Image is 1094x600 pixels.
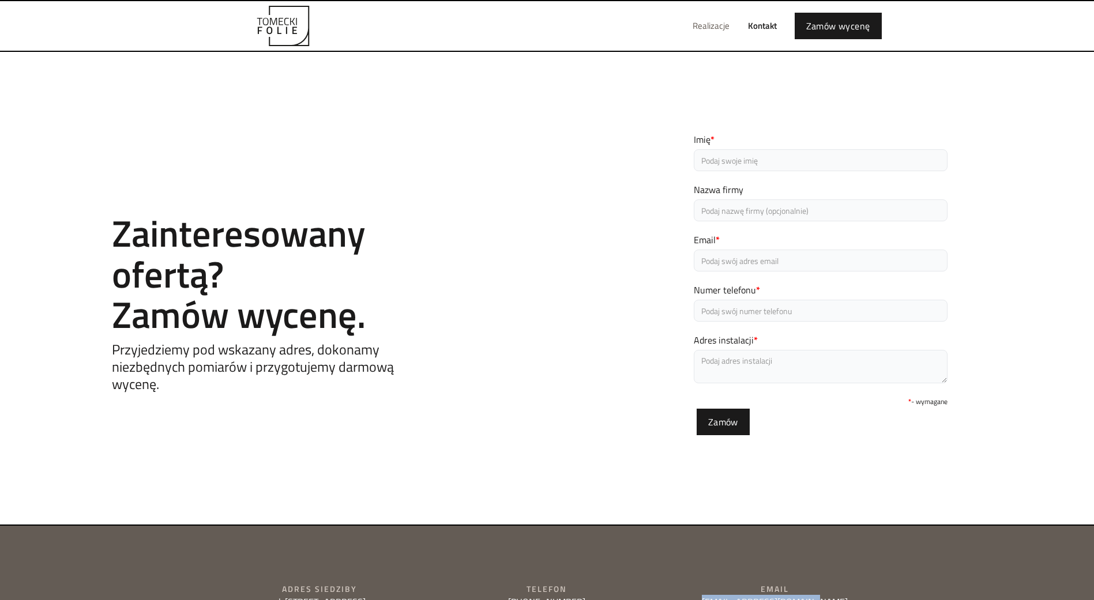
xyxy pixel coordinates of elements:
a: Kontakt [739,7,786,44]
input: Podaj swój numer telefonu [694,300,948,322]
label: Adres instalacji [694,333,948,347]
h2: Zainteresowany ofertą? Zamów wycenę. [112,213,435,334]
a: Realizacje [683,7,739,44]
form: Email Form [694,133,948,435]
input: Zamów [697,409,750,435]
a: Zamów wycenę [795,13,882,39]
div: - wymagane [694,395,948,409]
input: Podaj swój adres email [694,250,948,271]
div: Email [666,583,884,595]
input: Podaj nazwę firmy (opcjonalnie) [694,199,948,221]
div: Adres siedziby [210,583,429,595]
h1: Contact [112,190,435,201]
input: Podaj swoje imię [694,149,948,171]
h5: Przyjedziemy pod wskazany adres, dokonamy niezbędnych pomiarów i przygotujemy darmową wycenę. [112,341,435,393]
label: Email [694,233,948,247]
label: Imię [694,133,948,146]
label: Numer telefonu [694,283,948,297]
div: Telefon [438,583,656,595]
label: Nazwa firmy [694,183,948,197]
